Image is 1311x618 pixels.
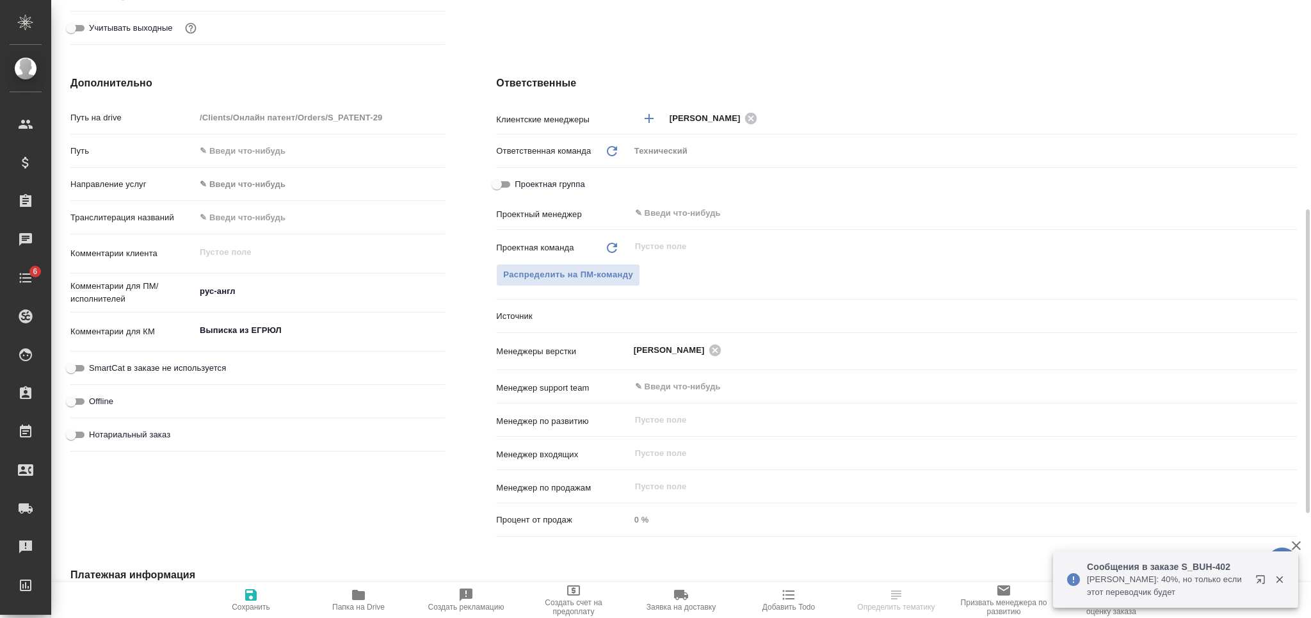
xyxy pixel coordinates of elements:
p: Путь [70,145,195,158]
p: Комментарии клиента [70,247,195,260]
span: Сохранить [232,603,270,612]
button: Добавить Todo [735,582,842,618]
span: Учитывать выходные [89,22,173,35]
button: Закрыть [1266,574,1292,585]
span: Призвать менеджера по развитию [958,598,1050,616]
span: Папка на Drive [332,603,385,612]
button: Призвать менеджера по развитию [950,582,1058,618]
p: Проектный менеджер [496,208,629,221]
button: Добавить менеджера [634,103,664,134]
span: SmartCat в заказе не используется [89,362,226,375]
span: Нотариальный заказ [89,428,170,441]
input: ✎ Введи что-нибудь [634,379,1250,394]
div: ​ [630,305,1297,327]
button: Создать счет на предоплату [520,582,627,618]
p: Менеджер входящих [496,448,629,461]
a: 6 [3,262,48,294]
p: Транслитерация названий [70,211,195,224]
p: Проектная команда [496,241,574,254]
h4: Платежная информация [70,567,871,583]
button: Открыть в новой вкладке [1248,567,1278,598]
p: Менеджер support team [496,382,629,394]
button: Сохранить [197,582,305,618]
button: Заявка на доставку [627,582,735,618]
p: Менеджер по продажам [496,482,629,494]
input: Пустое поле [634,239,1267,254]
input: Пустое поле [630,510,1297,529]
div: ✎ Введи что-нибудь [195,174,445,195]
h4: Дополнительно [70,76,445,91]
span: Определить тематику [857,603,935,612]
p: Менеджеры верстки [496,345,629,358]
button: Open [1290,349,1292,352]
input: Пустое поле [634,412,1267,428]
p: Клиентские менеджеры [496,113,629,126]
span: Создать рекламацию [428,603,504,612]
span: Проектная группа [515,178,584,191]
span: Добавить Todo [762,603,815,612]
button: Распределить на ПМ-команду [496,264,640,286]
button: Папка на Drive [305,582,412,618]
button: Open [1290,117,1292,120]
input: ✎ Введи что-нибудь [195,208,445,227]
p: Направление услуг [70,178,195,191]
span: [PERSON_NAME] [634,344,712,357]
p: [PERSON_NAME]: 40%, но только если этот переводчик будет [1087,573,1247,599]
button: Open [1290,386,1292,388]
textarea: Выписка из ЕГРЮЛ [195,320,445,341]
span: 6 [25,265,45,278]
span: Распределить на ПМ-команду [503,268,633,282]
button: Создать рекламацию [412,582,520,618]
p: Менеджер по развитию [496,415,629,428]
span: [PERSON_NAME] [670,112,748,125]
span: Заявка на доставку [647,603,716,612]
button: Open [1290,212,1292,215]
button: Определить тематику [842,582,950,618]
input: Пустое поле [634,446,1267,461]
p: Ответственная команда [496,145,591,158]
input: Пустое поле [195,108,445,127]
div: [PERSON_NAME] [634,342,726,358]
div: ✎ Введи что-нибудь [200,178,430,191]
p: Комментарии для ПМ/исполнителей [70,280,195,305]
input: ✎ Введи что-нибудь [634,206,1250,221]
p: Процент от продаж [496,514,629,526]
input: ✎ Введи что-нибудь [195,142,445,160]
p: Комментарии для КМ [70,325,195,338]
textarea: рус-англ [195,281,445,302]
span: Offline [89,395,113,408]
p: Путь на drive [70,111,195,124]
span: Создать счет на предоплату [527,598,620,616]
button: Выбери, если сб и вс нужно считать рабочими днями для выполнения заказа. [182,20,199,37]
input: Пустое поле [634,479,1267,494]
p: Сообщения в заказе S_BUH-402 [1087,560,1247,573]
div: [PERSON_NAME] [670,110,762,126]
div: Технический [630,140,1297,162]
h4: Ответственные [496,76,1297,91]
p: Источник [496,310,629,323]
button: 🙏 [1266,548,1298,580]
